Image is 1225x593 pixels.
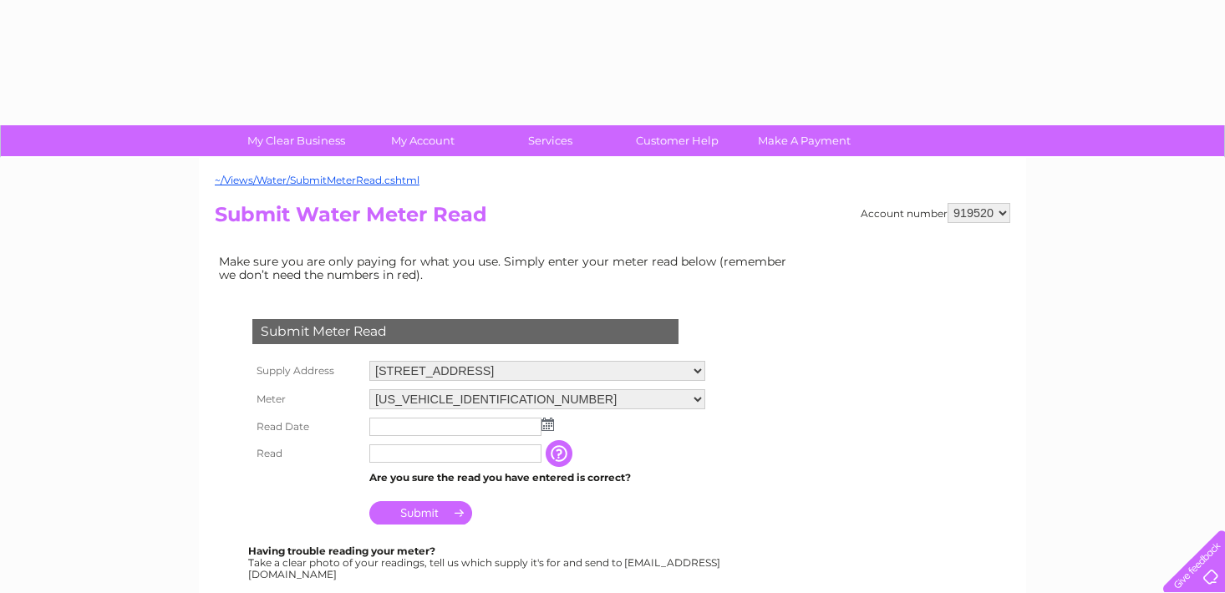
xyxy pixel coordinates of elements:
[608,125,746,156] a: Customer Help
[481,125,619,156] a: Services
[215,251,800,286] td: Make sure you are only paying for what you use. Simply enter your meter read below (remember we d...
[248,413,365,440] th: Read Date
[861,203,1010,223] div: Account number
[354,125,492,156] a: My Account
[735,125,873,156] a: Make A Payment
[248,357,365,385] th: Supply Address
[541,418,554,431] img: ...
[369,501,472,525] input: Submit
[248,545,435,557] b: Having trouble reading your meter?
[227,125,365,156] a: My Clear Business
[248,385,365,413] th: Meter
[248,545,723,580] div: Take a clear photo of your readings, tell us which supply it's for and send to [EMAIL_ADDRESS][DO...
[215,203,1010,235] h2: Submit Water Meter Read
[546,440,576,467] input: Information
[215,174,419,186] a: ~/Views/Water/SubmitMeterRead.cshtml
[365,467,709,489] td: Are you sure the read you have entered is correct?
[248,440,365,467] th: Read
[252,319,679,344] div: Submit Meter Read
